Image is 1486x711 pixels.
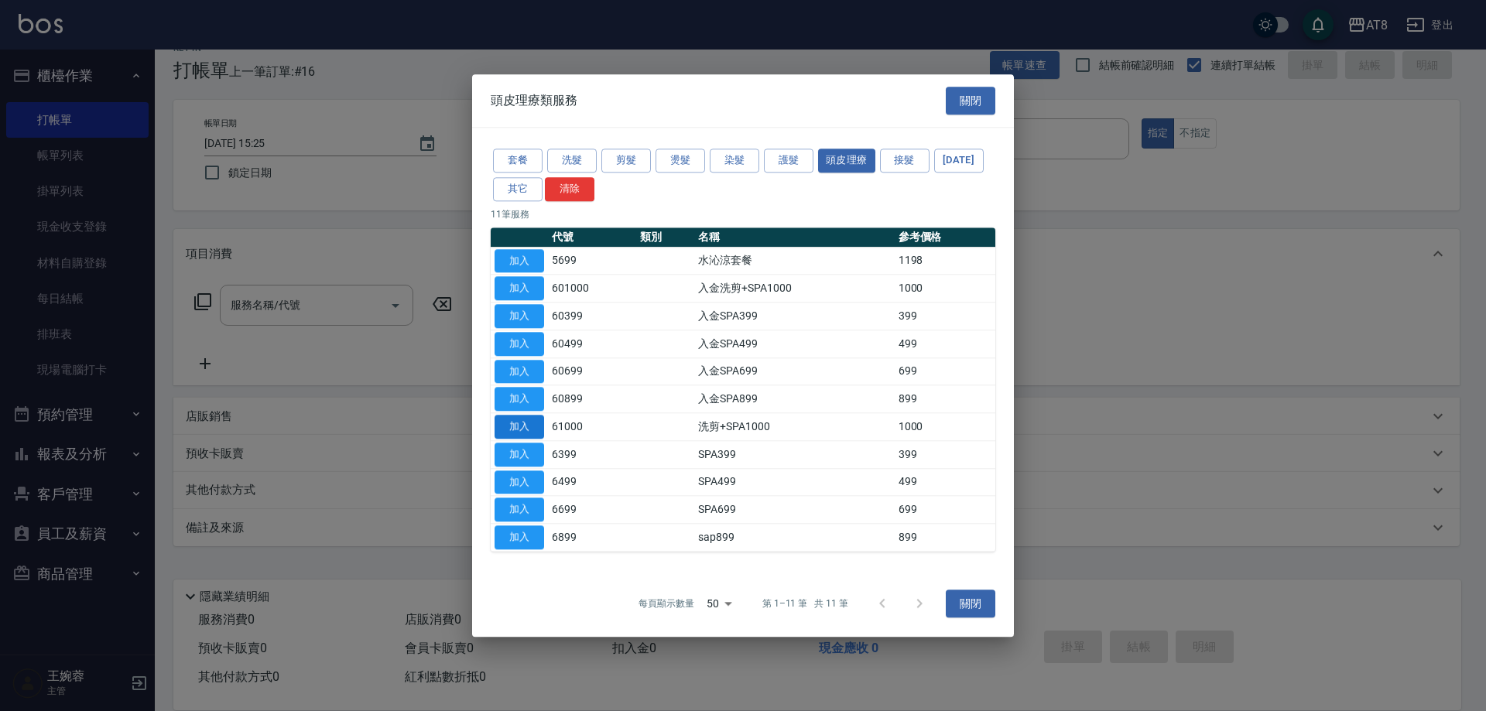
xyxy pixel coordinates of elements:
span: 頭皮理療類服務 [491,93,577,108]
button: 關閉 [946,87,995,115]
button: 加入 [495,277,544,301]
button: 清除 [545,177,594,201]
button: 剪髮 [601,149,651,173]
td: 入金SPA399 [694,303,894,330]
button: 加入 [495,388,544,412]
td: 899 [895,524,995,552]
th: 代號 [548,227,636,248]
td: 601000 [548,275,636,303]
td: sap899 [694,524,894,552]
td: 399 [895,441,995,469]
button: 加入 [495,249,544,273]
button: 加入 [495,470,544,494]
button: 接髮 [880,149,930,173]
td: 6899 [548,524,636,552]
td: 6699 [548,496,636,524]
p: 第 1–11 筆 共 11 筆 [762,596,848,610]
button: 加入 [495,304,544,328]
button: 套餐 [493,149,543,173]
td: 1198 [895,247,995,275]
td: 60399 [548,303,636,330]
td: 6399 [548,441,636,469]
th: 參考價格 [895,227,995,248]
button: 護髮 [764,149,813,173]
button: 其它 [493,177,543,201]
button: 加入 [495,415,544,439]
th: 名稱 [694,227,894,248]
td: 入金SPA499 [694,330,894,358]
td: 61000 [548,413,636,441]
p: 11 筆服務 [491,207,995,221]
button: 染髮 [710,149,759,173]
button: 頭皮理療 [818,149,875,173]
td: SPA399 [694,441,894,469]
td: 1000 [895,275,995,303]
button: 關閉 [946,590,995,618]
button: 加入 [495,525,544,549]
button: 加入 [495,498,544,522]
td: 60899 [548,385,636,413]
td: 1000 [895,413,995,441]
div: 50 [700,583,738,624]
td: 6499 [548,468,636,496]
button: 加入 [495,332,544,356]
td: 499 [895,330,995,358]
p: 每頁顯示數量 [639,596,694,610]
td: 洗剪+SPA1000 [694,413,894,441]
button: [DATE] [934,149,984,173]
td: 899 [895,385,995,413]
td: 60499 [548,330,636,358]
td: 入金洗剪+SPA1000 [694,275,894,303]
button: 加入 [495,360,544,384]
td: 699 [895,357,995,385]
td: 5699 [548,247,636,275]
td: 水沁涼套餐 [694,247,894,275]
td: 入金SPA699 [694,357,894,385]
th: 類別 [636,227,694,248]
td: 入金SPA899 [694,385,894,413]
td: SPA499 [694,468,894,496]
button: 燙髮 [656,149,705,173]
td: 499 [895,468,995,496]
button: 加入 [495,443,544,467]
td: 60699 [548,357,636,385]
button: 洗髮 [547,149,597,173]
td: 699 [895,496,995,524]
td: SPA699 [694,496,894,524]
td: 399 [895,303,995,330]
